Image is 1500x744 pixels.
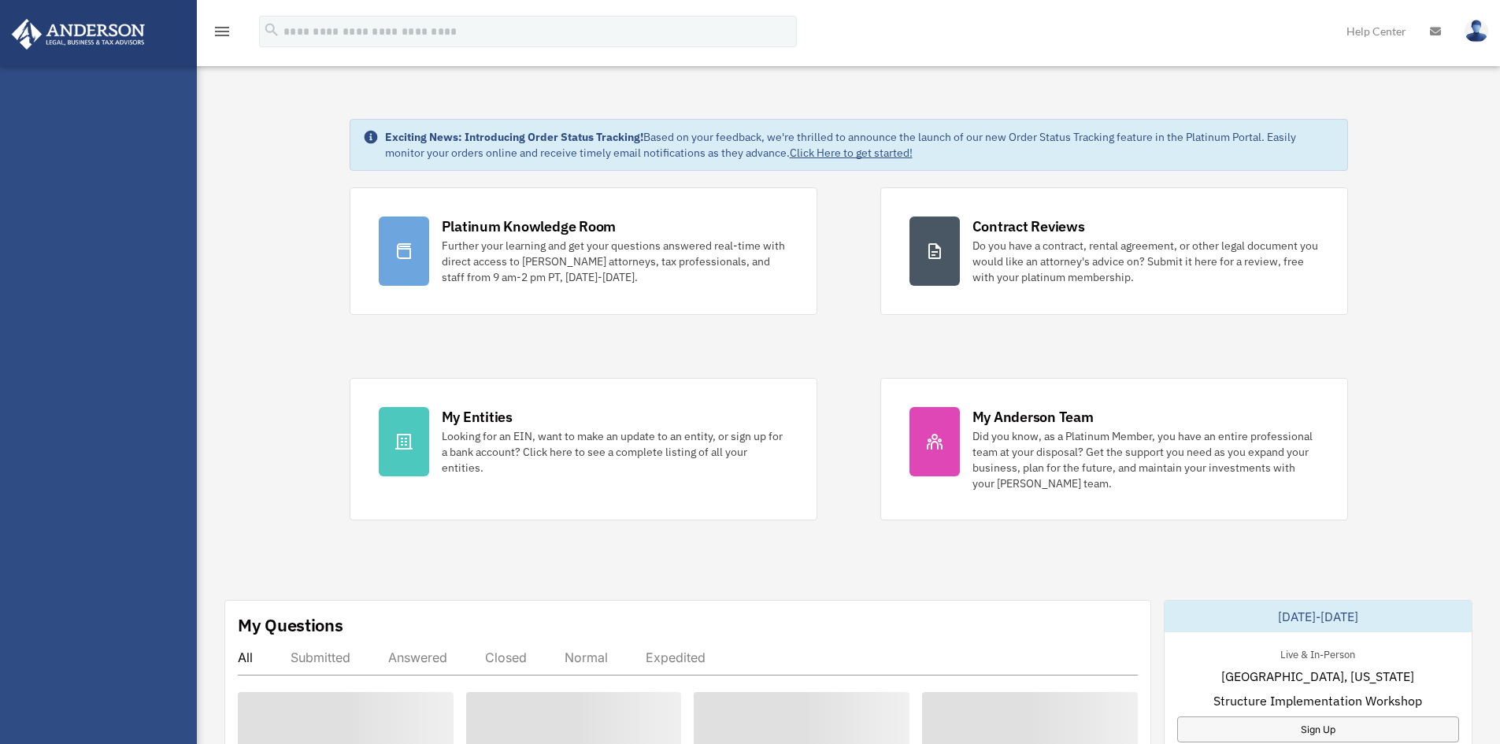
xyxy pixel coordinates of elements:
div: Did you know, as a Platinum Member, you have an entire professional team at your disposal? Get th... [972,428,1319,491]
div: Closed [485,650,527,665]
div: Further your learning and get your questions answered real-time with direct access to [PERSON_NAM... [442,238,788,285]
div: Live & In-Person [1268,645,1368,661]
div: Submitted [291,650,350,665]
a: Sign Up [1177,716,1459,742]
a: Platinum Knowledge Room Further your learning and get your questions answered real-time with dire... [350,187,817,315]
div: Do you have a contract, rental agreement, or other legal document you would like an attorney's ad... [972,238,1319,285]
img: User Pic [1465,20,1488,43]
div: Answered [388,650,447,665]
i: search [263,21,280,39]
img: Anderson Advisors Platinum Portal [7,19,150,50]
a: Contract Reviews Do you have a contract, rental agreement, or other legal document you would like... [880,187,1348,315]
div: All [238,650,253,665]
a: Click Here to get started! [790,146,913,160]
i: menu [213,22,231,41]
div: Normal [565,650,608,665]
div: [DATE]-[DATE] [1165,601,1472,632]
span: Structure Implementation Workshop [1213,691,1422,710]
div: Looking for an EIN, want to make an update to an entity, or sign up for a bank account? Click her... [442,428,788,476]
strong: Exciting News: Introducing Order Status Tracking! [385,130,643,144]
div: My Entities [442,407,513,427]
div: Expedited [646,650,706,665]
div: My Anderson Team [972,407,1094,427]
div: Contract Reviews [972,217,1085,236]
a: My Anderson Team Did you know, as a Platinum Member, you have an entire professional team at your... [880,378,1348,520]
div: Based on your feedback, we're thrilled to announce the launch of our new Order Status Tracking fe... [385,129,1335,161]
a: menu [213,28,231,41]
div: Platinum Knowledge Room [442,217,617,236]
span: [GEOGRAPHIC_DATA], [US_STATE] [1221,667,1414,686]
a: My Entities Looking for an EIN, want to make an update to an entity, or sign up for a bank accoun... [350,378,817,520]
div: My Questions [238,613,343,637]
